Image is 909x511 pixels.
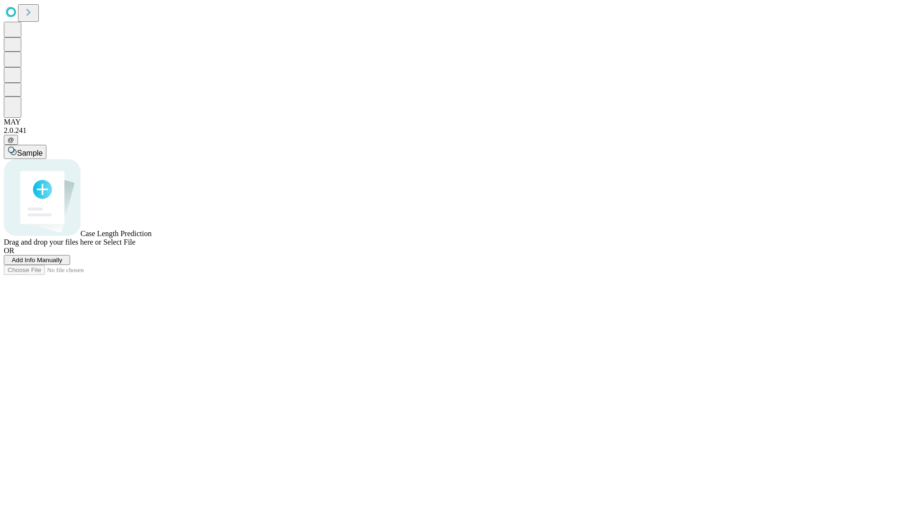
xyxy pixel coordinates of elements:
span: Add Info Manually [12,256,62,264]
button: Add Info Manually [4,255,70,265]
span: Sample [17,149,43,157]
span: Drag and drop your files here or [4,238,101,246]
button: @ [4,135,18,145]
span: Select File [103,238,135,246]
div: 2.0.241 [4,126,905,135]
span: Case Length Prediction [80,229,151,238]
span: @ [8,136,14,143]
span: OR [4,247,14,255]
div: MAY [4,118,905,126]
button: Sample [4,145,46,159]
